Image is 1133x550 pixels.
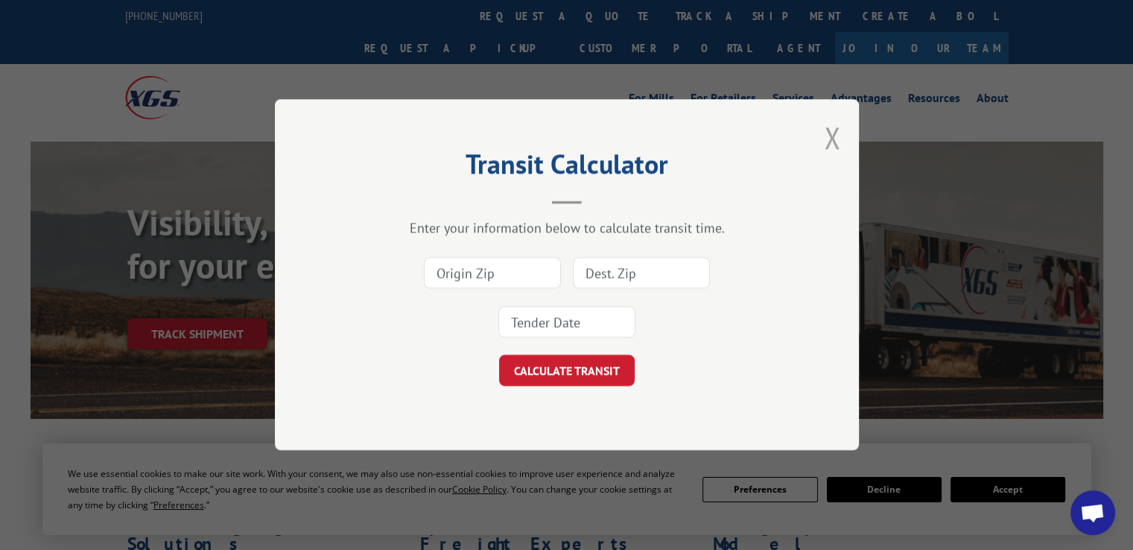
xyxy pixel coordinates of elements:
button: Close modal [824,118,840,157]
h2: Transit Calculator [349,154,784,182]
div: Enter your information below to calculate transit time. [349,220,784,237]
button: CALCULATE TRANSIT [499,355,635,387]
div: Open chat [1070,490,1115,535]
input: Tender Date [498,307,635,338]
input: Origin Zip [424,258,561,289]
input: Dest. Zip [573,258,710,289]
